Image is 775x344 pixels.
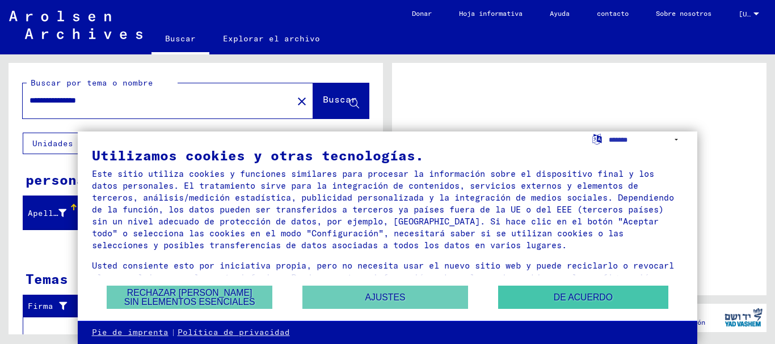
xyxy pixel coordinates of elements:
button: Buscar [313,83,369,118]
font: Temas [26,270,68,287]
font: Unidades de árbol de archivo [32,138,175,148]
mat-icon: close [295,95,309,108]
font: Apellido [28,208,69,218]
font: Sobre nosotros [656,9,711,18]
font: DE ACUERDO [554,292,613,302]
a: Política de privacidad [178,327,290,338]
font: contacto [597,9,629,18]
font: Firma [28,301,53,311]
button: Ajustes [302,286,468,309]
font: Hoja informativa [459,9,523,18]
a: Pie de imprenta [92,327,169,338]
div: Apellido [28,204,81,222]
font: Política de privacidad [178,327,290,337]
a: Buscar [151,25,209,54]
button: Unidades de árbol de archivo [23,133,189,154]
font: Buscar por tema o nombre [31,78,153,88]
font: Buscar [165,33,196,44]
font: Rechazar [PERSON_NAME] sin elementos esenciales [124,288,255,307]
font: Utilizamos cookies y otras tecnologías. [92,147,424,164]
font: Ajustes [365,292,406,302]
mat-header-cell: Apellido [23,197,78,229]
font: Ayuda [550,9,570,18]
font: Explorar el archivo [223,33,320,44]
div: Firma [28,298,83,316]
button: Rechazar [PERSON_NAME] sin elementos esenciales [107,286,272,309]
font: Pie de imprenta [92,327,169,337]
select: Seleccionar idioma [609,131,683,148]
button: Claro [290,90,313,112]
a: Explorar el archivo [209,25,334,52]
img: yv_logo.png [722,303,765,332]
img: Arolsen_neg.svg [9,11,142,39]
label: Seleccionar idioma [591,133,603,144]
font: Donar [412,9,432,18]
font: personas [26,171,94,188]
font: Usted consiente esto por iniciativa propia, pero no necesita usar el nuevo sitio web y puede reci... [92,260,679,295]
font: Este sitio utiliza cookies y funciones similares para procesar la información sobre el dispositiv... [92,168,674,250]
font: Buscar [323,94,357,105]
button: DE ACUERDO [498,286,668,309]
